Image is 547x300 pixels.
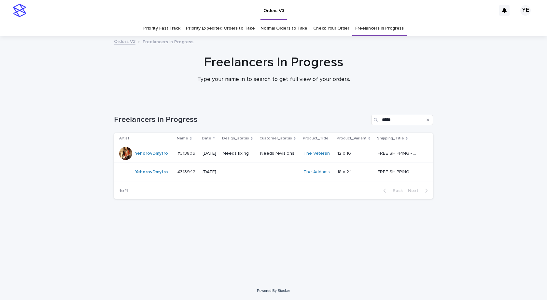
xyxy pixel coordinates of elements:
[143,76,404,83] p: Type your name in to search to get full view of your orders.
[177,150,197,156] p: #313806
[405,188,433,194] button: Next
[303,151,330,156] a: The Veteran
[378,168,420,175] p: FREE SHIPPING - preview in 1-2 business days, after your approval delivery will take 5-10 b.d.
[135,151,168,156] a: YehorovDmytro
[378,150,420,156] p: FREE SHIPPING - preview in 1-2 business days, after your approval delivery will take 5-10 b.d.
[119,135,129,142] p: Artist
[371,115,433,125] input: Search
[114,183,133,199] p: 1 of 1
[203,169,217,175] p: [DATE]
[260,21,307,36] a: Normal Orders to Take
[337,150,352,156] p: 12 x 16
[202,135,211,142] p: Date
[260,151,298,156] p: Needs revisions
[257,289,290,293] a: Powered By Stacker
[13,4,26,17] img: stacker-logo-s-only.png
[303,135,329,142] p: Product_Title
[177,135,188,142] p: Name
[222,135,249,142] p: Design_status
[313,21,349,36] a: Check Your Order
[203,151,217,156] p: [DATE]
[389,189,403,193] span: Back
[135,169,168,175] a: YehorovDmytro
[114,55,433,70] h1: Freelancers In Progress
[177,168,197,175] p: #313942
[260,169,298,175] p: -
[143,21,180,36] a: Priority Fast Track
[378,188,405,194] button: Back
[520,5,531,16] div: YE
[408,189,422,193] span: Next
[377,135,404,142] p: Shipping_Title
[337,135,367,142] p: Product_Variant
[303,169,330,175] a: The Addams
[114,163,433,181] tr: YehorovDmytro #313942#313942 [DATE]--The Addams 18 x 2418 x 24 FREE SHIPPING - preview in 1-2 bus...
[114,37,135,45] a: Orders V3
[143,38,193,45] p: Freelancers in Progress
[114,115,369,124] h1: Freelancers in Progress
[259,135,292,142] p: Customer_status
[223,169,255,175] p: -
[114,144,433,163] tr: YehorovDmytro #313806#313806 [DATE]Needs fixingNeeds revisionsThe Veteran 12 x 1612 x 16 FREE SHI...
[223,151,255,156] p: Needs fixing
[186,21,255,36] a: Priority Expedited Orders to Take
[355,21,404,36] a: Freelancers in Progress
[337,168,353,175] p: 18 x 24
